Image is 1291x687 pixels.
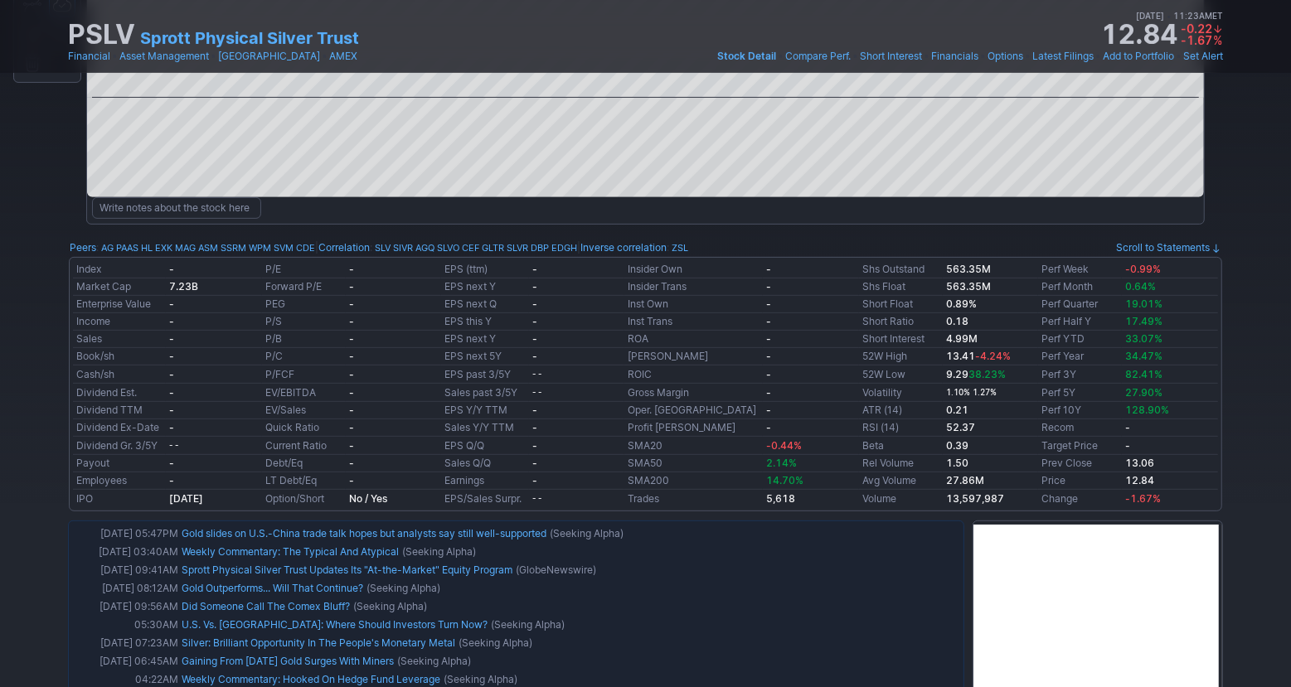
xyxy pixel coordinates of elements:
[101,239,114,256] a: AG
[946,388,997,397] small: 1.10% 1.27%
[931,48,978,65] a: Financials
[862,298,913,310] a: Short Float
[349,368,354,380] b: -
[859,384,943,402] td: Volatility
[169,332,174,345] b: -
[73,313,166,331] td: Income
[624,296,763,313] td: Inst Own
[68,48,110,65] a: Financial
[73,296,166,313] td: Enterprise Value
[182,636,455,649] a: Silver: Brilliant Opportunity In The People's Monetary Metal
[1038,384,1122,402] td: Perf 5Y
[946,263,991,275] b: 563.35M
[516,562,596,578] span: (GlobeNewswire)
[441,261,528,278] td: EPS (ttm)
[70,241,96,254] a: Peers
[766,315,771,327] b: -
[218,48,320,65] a: [GEOGRAPHIC_DATA]
[1038,490,1122,508] td: Change
[975,350,1011,362] span: -4.24%
[924,48,929,65] span: •
[946,492,1004,505] b: 13,597,987
[859,419,943,437] td: RSI (14)
[169,350,174,362] b: -
[441,313,528,331] td: EPS this Y
[946,315,968,327] a: 0.18
[441,278,528,296] td: EPS next Y
[169,421,174,433] b: -
[169,404,174,416] b: -
[531,239,549,256] a: DBP
[1038,278,1122,296] td: Perf Month
[262,278,346,296] td: Forward P/E
[766,421,771,433] b: -
[532,457,537,469] b: -
[349,474,354,486] b: -
[859,490,943,508] td: Volume
[507,239,528,256] a: SLVR
[375,239,391,256] a: SLV
[766,350,771,362] b: -
[946,332,978,345] a: 4.99M
[459,635,532,651] span: (Seeking Alpha)
[349,386,354,399] b: -
[624,472,763,490] td: SMA200
[1183,48,1223,65] a: Set Alert
[852,48,858,65] span: •
[766,439,802,452] span: -0.44%
[402,544,476,560] span: (Seeking Alpha)
[155,239,172,256] a: EXK
[859,402,943,419] td: ATR (14)
[717,50,776,62] span: Stock Detail
[366,580,440,597] span: (Seeking Alpha)
[349,280,354,293] b: -
[532,263,537,275] b: -
[551,239,577,256] a: EDGH
[988,48,1023,65] a: Options
[182,564,512,576] a: Sprott Physical Silver Trust Updates Its "At-the-Market" Equity Program
[624,455,763,472] td: SMA50
[1214,33,1223,47] span: %
[859,365,943,384] td: 52W Low
[766,404,771,416] b: -
[349,332,354,345] b: -
[1167,11,1171,21] span: •
[73,365,166,384] td: Cash/sh
[73,331,166,348] td: Sales
[766,298,771,310] b: -
[262,402,346,419] td: EV/Sales
[262,384,346,402] td: EV/EBITDA
[441,296,528,313] td: EPS next Q
[262,365,346,384] td: P/FCF
[860,48,922,65] a: Short Interest
[393,239,413,256] a: SIVR
[766,386,771,399] b: -
[211,48,216,65] span: •
[532,439,537,452] b: -
[349,315,354,327] b: -
[859,278,943,296] td: Shs Float
[968,368,1006,380] span: 38.23%
[766,474,803,486] span: 14.70%
[441,348,528,365] td: EPS next 5Y
[315,239,577,256] div: | :
[624,278,763,296] td: Insider Trans
[1038,348,1122,365] td: Perf Year
[441,419,528,437] td: Sales Y/Y TTM
[624,331,763,348] td: ROA
[262,455,346,472] td: Debt/Eq
[296,239,315,256] a: CDE
[349,439,354,452] b: -
[1125,386,1162,399] span: 27.90%
[532,298,537,310] b: -
[1038,261,1122,278] td: Perf Week
[437,239,459,256] a: SLVO
[182,618,488,631] a: U.S. Vs. [GEOGRAPHIC_DATA]: Where Should Investors Turn Now?
[859,437,943,455] td: Beta
[349,350,354,362] b: -
[262,331,346,348] td: P/B
[482,239,504,256] a: GLTR
[73,402,166,419] td: Dividend TTM
[624,261,763,278] td: Insider Own
[441,472,528,490] td: Earnings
